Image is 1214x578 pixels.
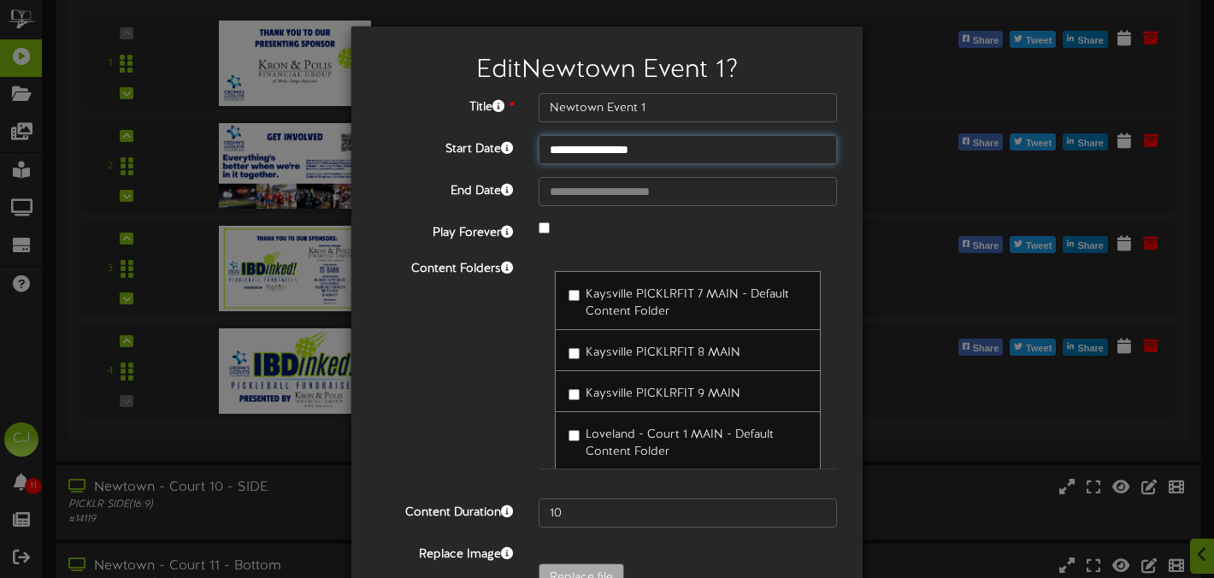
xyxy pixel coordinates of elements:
[569,348,580,359] input: Kaysville PICKLRFIT 8 MAIN
[364,93,526,116] label: Title
[364,255,526,278] label: Content Folders
[364,177,526,200] label: End Date
[364,498,526,522] label: Content Duration
[569,430,580,441] input: Loveland - Court 1 MAIN - Default Content Folder
[569,290,580,301] input: Kaysville PICKLRFIT 7 MAIN - Default Content Folder
[377,56,837,85] h2: Edit Newtown Event 1 ?
[539,498,837,528] input: 15
[586,346,740,359] span: Kaysville PICKLRFIT 8 MAIN
[586,288,789,318] span: Kaysville PICKLRFIT 7 MAIN - Default Content Folder
[569,389,580,400] input: Kaysville PICKLRFIT 9 MAIN
[586,387,740,400] span: Kaysville PICKLRFIT 9 MAIN
[586,428,774,458] span: Loveland - Court 1 MAIN - Default Content Folder
[364,135,526,158] label: Start Date
[364,219,526,242] label: Play Forever
[539,93,837,122] input: Title
[364,540,526,563] label: Replace Image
